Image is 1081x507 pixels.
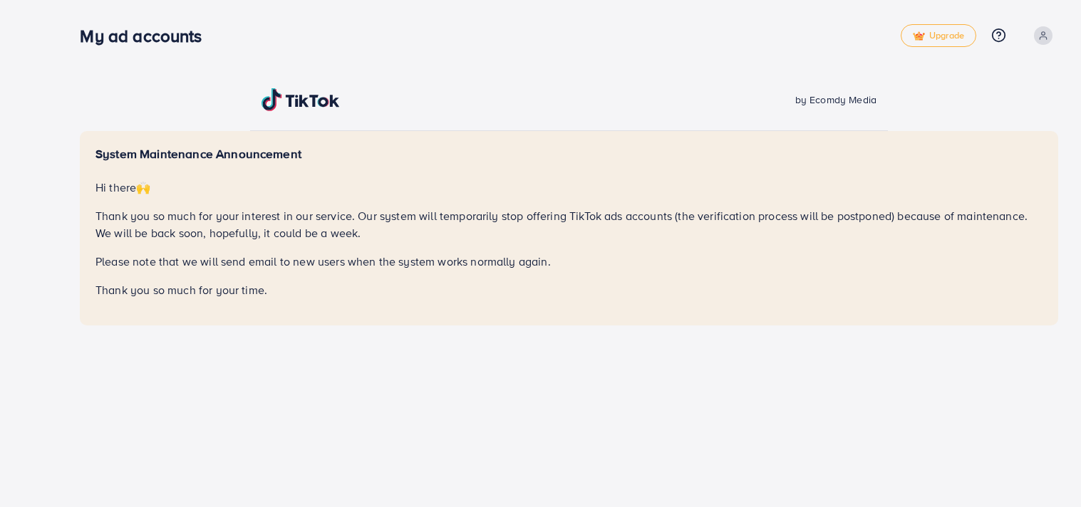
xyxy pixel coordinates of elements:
[95,253,1043,270] p: Please note that we will send email to new users when the system works normally again.
[95,147,1043,162] h5: System Maintenance Announcement
[95,207,1043,241] p: Thank you so much for your interest in our service. Our system will temporarily stop offering Tik...
[795,93,876,107] span: by Ecomdy Media
[95,281,1043,298] p: Thank you so much for your time.
[262,88,340,111] img: TikTok
[913,31,964,41] span: Upgrade
[80,26,213,46] h3: My ad accounts
[95,179,1043,196] p: Hi there
[136,179,150,195] span: 🙌
[913,31,925,41] img: tick
[901,24,976,47] a: tickUpgrade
